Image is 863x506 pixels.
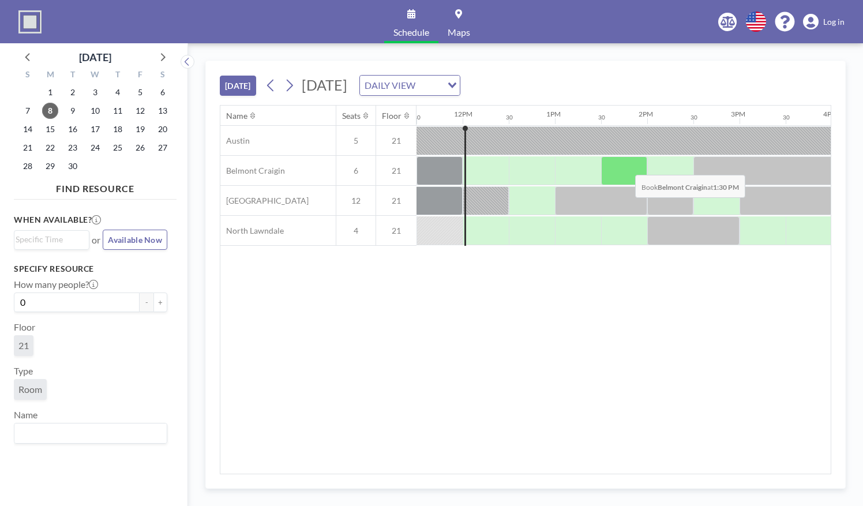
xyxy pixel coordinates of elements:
span: Friday, September 19, 2025 [132,121,148,137]
span: 21 [376,226,417,236]
a: Log in [803,14,845,30]
div: 3PM [731,110,745,118]
span: [GEOGRAPHIC_DATA] [220,196,309,206]
div: S [17,68,39,83]
span: [DATE] [302,76,347,93]
div: Search for option [14,231,89,248]
div: F [129,68,151,83]
span: Saturday, September 20, 2025 [155,121,171,137]
span: Schedule [393,28,429,37]
label: Floor [14,321,35,333]
div: Name [226,111,247,121]
div: 2PM [639,110,653,118]
div: M [39,68,62,83]
div: S [151,68,174,83]
div: 30 [414,114,421,121]
span: Monday, September 1, 2025 [42,84,58,100]
span: Sunday, September 21, 2025 [20,140,36,156]
input: Search for option [16,426,160,441]
div: W [84,68,107,83]
div: 30 [691,114,697,121]
span: Austin [220,136,250,146]
span: 21 [376,166,417,176]
span: Book at [635,175,745,198]
span: Tuesday, September 30, 2025 [65,158,81,174]
button: - [140,293,153,312]
button: Available Now [103,230,167,250]
span: or [92,234,100,246]
span: Thursday, September 18, 2025 [110,121,126,137]
div: 4PM [823,110,838,118]
span: Monday, September 15, 2025 [42,121,58,137]
b: Belmont Craigin [658,183,707,192]
span: 4 [336,226,376,236]
span: North Lawndale [220,226,284,236]
span: Saturday, September 13, 2025 [155,103,171,119]
div: 12PM [454,110,472,118]
span: Friday, September 12, 2025 [132,103,148,119]
div: Search for option [14,423,167,443]
span: 12 [336,196,376,206]
label: Name [14,409,37,421]
input: Search for option [16,233,82,246]
span: Tuesday, September 9, 2025 [65,103,81,119]
span: Belmont Craigin [220,166,285,176]
span: 5 [336,136,376,146]
span: DAILY VIEW [362,78,418,93]
span: 21 [18,340,29,351]
span: Monday, September 29, 2025 [42,158,58,174]
div: 30 [506,114,513,121]
span: 6 [336,166,376,176]
b: 1:30 PM [713,183,739,192]
div: Search for option [360,76,460,95]
span: Available Now [108,235,162,245]
div: T [106,68,129,83]
span: Maps [448,28,470,37]
button: + [153,293,167,312]
span: 21 [376,196,417,206]
div: T [62,68,84,83]
span: Sunday, September 7, 2025 [20,103,36,119]
span: Wednesday, September 3, 2025 [87,84,103,100]
span: Thursday, September 25, 2025 [110,140,126,156]
span: Thursday, September 4, 2025 [110,84,126,100]
img: organization-logo [18,10,42,33]
h4: FIND RESOURCE [14,178,177,194]
label: Type [14,365,33,377]
h3: Specify resource [14,264,167,274]
span: Friday, September 5, 2025 [132,84,148,100]
label: How many people? [14,279,98,290]
span: Monday, September 22, 2025 [42,140,58,156]
span: Sunday, September 28, 2025 [20,158,36,174]
span: 21 [376,136,417,146]
div: 1PM [546,110,561,118]
div: Floor [382,111,402,121]
span: Tuesday, September 16, 2025 [65,121,81,137]
span: Monday, September 8, 2025 [42,103,58,119]
span: Log in [823,17,845,27]
span: Wednesday, September 10, 2025 [87,103,103,119]
span: Wednesday, September 17, 2025 [87,121,103,137]
span: Room [18,384,42,395]
span: Tuesday, September 2, 2025 [65,84,81,100]
span: Sunday, September 14, 2025 [20,121,36,137]
div: [DATE] [79,49,111,65]
span: Tuesday, September 23, 2025 [65,140,81,156]
button: [DATE] [220,76,256,96]
div: 30 [783,114,790,121]
span: Friday, September 26, 2025 [132,140,148,156]
div: 30 [598,114,605,121]
input: Search for option [419,78,441,93]
span: Saturday, September 27, 2025 [155,140,171,156]
div: Seats [342,111,361,121]
span: Saturday, September 6, 2025 [155,84,171,100]
span: Thursday, September 11, 2025 [110,103,126,119]
span: Wednesday, September 24, 2025 [87,140,103,156]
